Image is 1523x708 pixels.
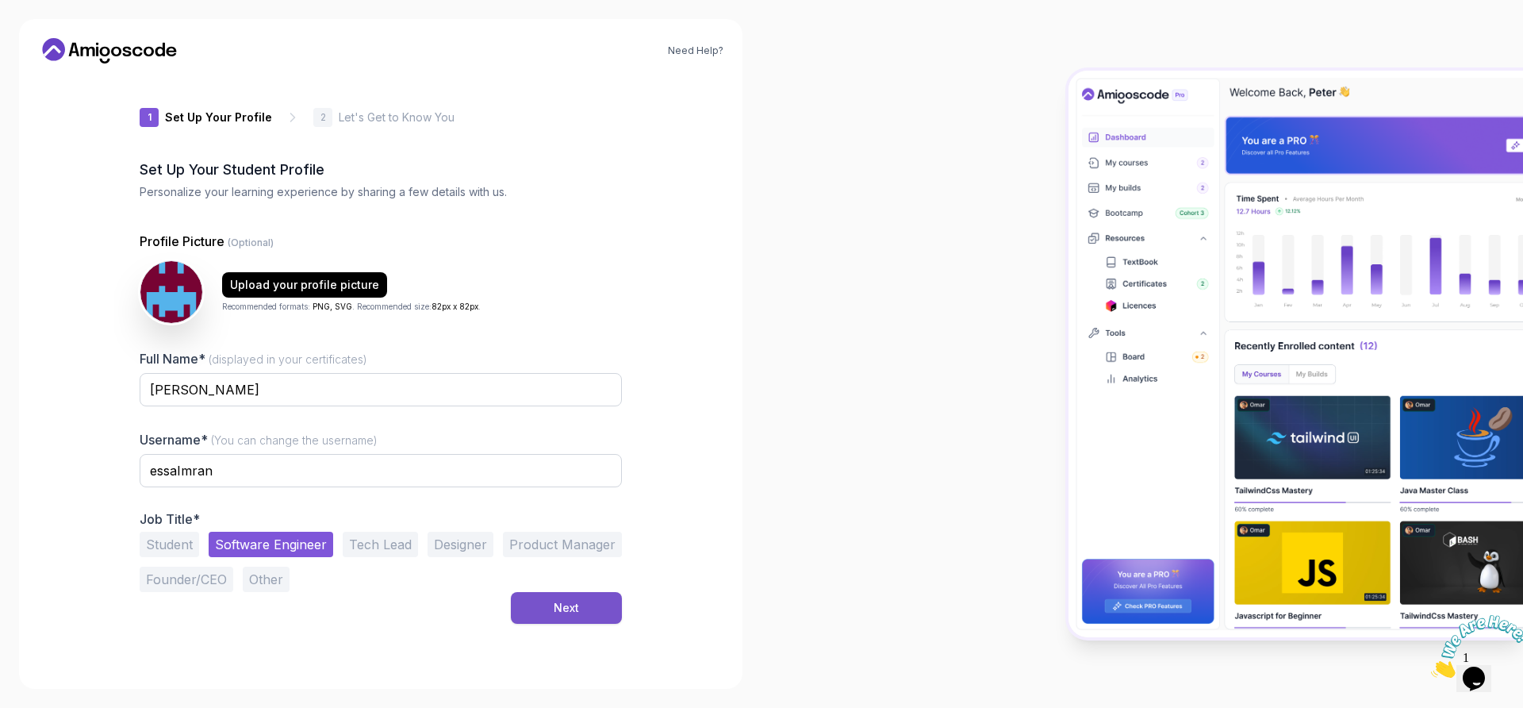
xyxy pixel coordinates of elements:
label: Full Name* [140,351,367,367]
p: Set Up Your Profile [165,110,272,125]
p: 2 [320,113,326,122]
button: Tech Lead [343,532,418,557]
a: Home link [38,38,181,63]
button: Designer [428,532,493,557]
span: (Optional) [228,237,274,248]
input: Enter your Username [140,454,622,487]
h2: Set Up Your Student Profile [140,159,622,181]
button: Other [243,567,290,592]
iframe: chat widget [1425,609,1523,684]
button: Product Manager [503,532,622,557]
p: Let's Get to Know You [339,110,455,125]
img: Chat attention grabber [6,6,105,69]
button: Student [140,532,199,557]
span: (displayed in your certificates) [209,352,367,366]
input: Enter your Full Name [140,373,622,406]
button: Next [511,592,622,624]
span: 82px x 82px [432,302,478,311]
span: PNG, SVG [313,302,352,311]
p: 1 [148,113,152,122]
p: Job Title* [140,511,622,527]
p: Profile Picture [140,232,622,251]
span: (You can change the username) [211,433,378,447]
button: Upload your profile picture [222,272,387,298]
label: Username* [140,432,378,448]
img: Amigoscode Dashboard [1068,71,1523,637]
p: Recommended formats: . Recommended size: . [222,301,481,313]
div: Upload your profile picture [230,277,379,293]
p: Personalize your learning experience by sharing a few details with us. [140,184,622,200]
button: Founder/CEO [140,567,233,592]
button: Software Engineer [209,532,333,557]
span: 1 [6,6,13,20]
div: Next [554,600,579,616]
a: Need Help? [668,44,723,57]
img: user profile image [140,261,202,323]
